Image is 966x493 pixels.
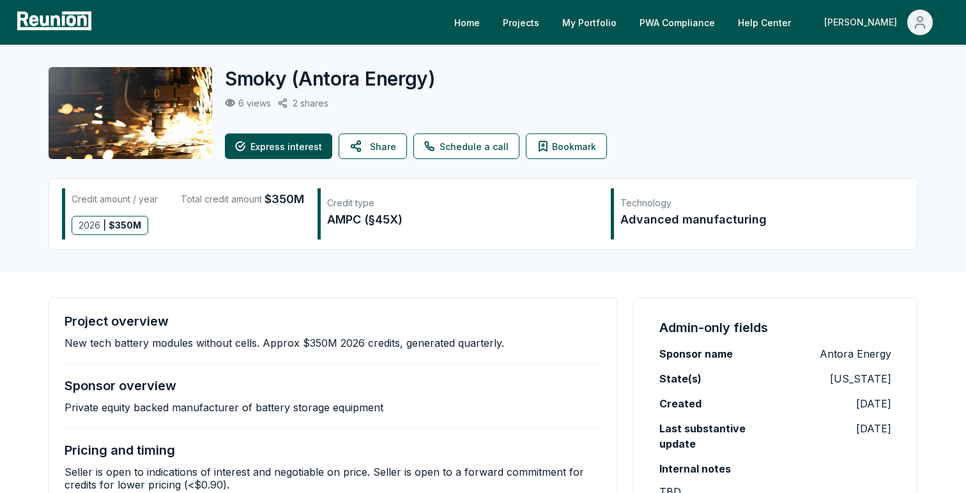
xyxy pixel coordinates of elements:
p: [DATE] [856,396,891,411]
span: $350M [264,190,304,208]
button: Share [339,133,407,159]
button: [PERSON_NAME] [814,10,943,35]
label: Created [659,396,701,411]
a: PWA Compliance [629,10,725,35]
label: Last substantive update [659,421,776,451]
h4: Sponsor overview [65,378,176,393]
p: New tech battery modules without cells. Approx $350M 2026 credits, generated quarterly. [65,337,504,349]
a: Schedule a call [413,133,519,159]
p: Antora Energy [820,346,891,361]
span: $ 350M [109,216,141,234]
h4: Pricing and timing [65,443,175,458]
a: Projects [493,10,549,35]
a: My Portfolio [552,10,627,35]
div: AMPC (§45X) [327,211,597,229]
div: Technology [620,197,891,209]
p: 2 shares [293,98,328,109]
p: Seller is open to indications of interest and negotiable on price. Seller is open to a forward co... [65,466,602,491]
nav: Main [444,10,953,35]
div: Total credit amount [181,190,304,208]
p: Private equity backed manufacturer of battery storage equipment [65,401,383,414]
span: | [103,216,106,234]
h2: Smoky [225,67,436,90]
label: State(s) [659,371,701,386]
img: Smoky [49,67,212,159]
div: [PERSON_NAME] [824,10,902,35]
a: Home [444,10,490,35]
span: 2026 [79,216,100,234]
div: Advanced manufacturing [620,211,891,229]
label: Internal notes [659,461,731,476]
h4: Admin-only fields [659,319,768,337]
button: Express interest [225,133,332,159]
div: Credit type [327,197,597,209]
p: [US_STATE] [830,371,891,386]
label: Sponsor name [659,346,733,361]
div: Credit amount / year [72,190,158,208]
a: Help Center [728,10,801,35]
p: 6 views [238,98,271,109]
button: Bookmark [526,133,607,159]
p: [DATE] [856,421,891,436]
span: ( Antora Energy ) [291,67,436,90]
h4: Project overview [65,314,169,329]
